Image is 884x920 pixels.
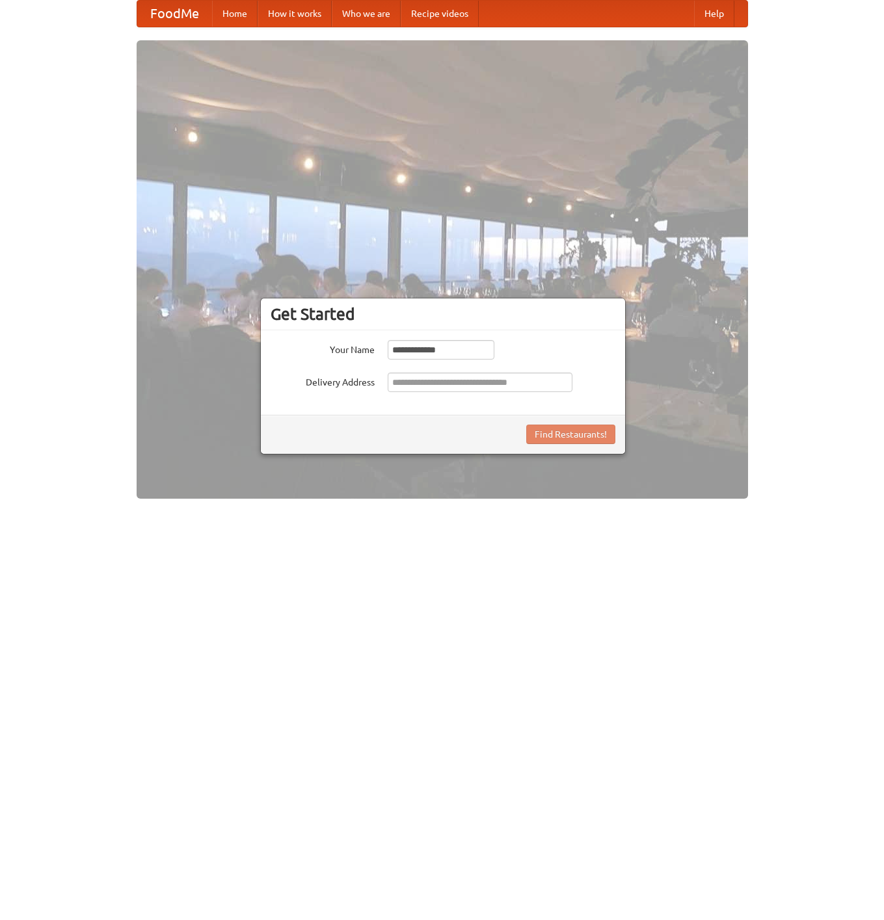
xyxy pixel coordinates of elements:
[271,373,375,389] label: Delivery Address
[401,1,479,27] a: Recipe videos
[258,1,332,27] a: How it works
[332,1,401,27] a: Who we are
[526,425,615,444] button: Find Restaurants!
[271,304,615,324] h3: Get Started
[694,1,734,27] a: Help
[212,1,258,27] a: Home
[137,1,212,27] a: FoodMe
[271,340,375,356] label: Your Name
